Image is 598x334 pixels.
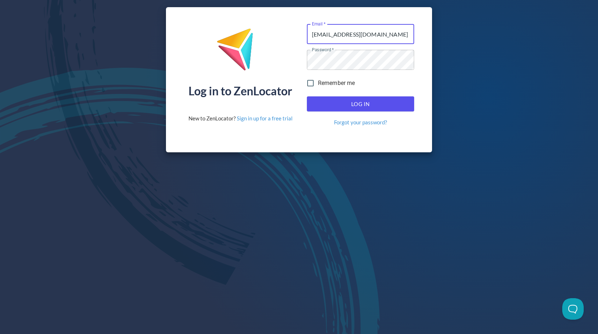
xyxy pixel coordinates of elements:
input: name@company.com [307,24,414,44]
img: ZenLocator [216,28,264,76]
a: Forgot your password? [334,119,387,126]
button: Log In [307,96,414,111]
span: Remember me [318,79,355,87]
div: New to ZenLocator? [188,115,293,122]
a: Sign in up for a free trial [237,115,293,121]
div: Log in to ZenLocator [188,85,292,97]
iframe: Toggle Customer Support [562,298,584,320]
span: Log In [315,99,406,109]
